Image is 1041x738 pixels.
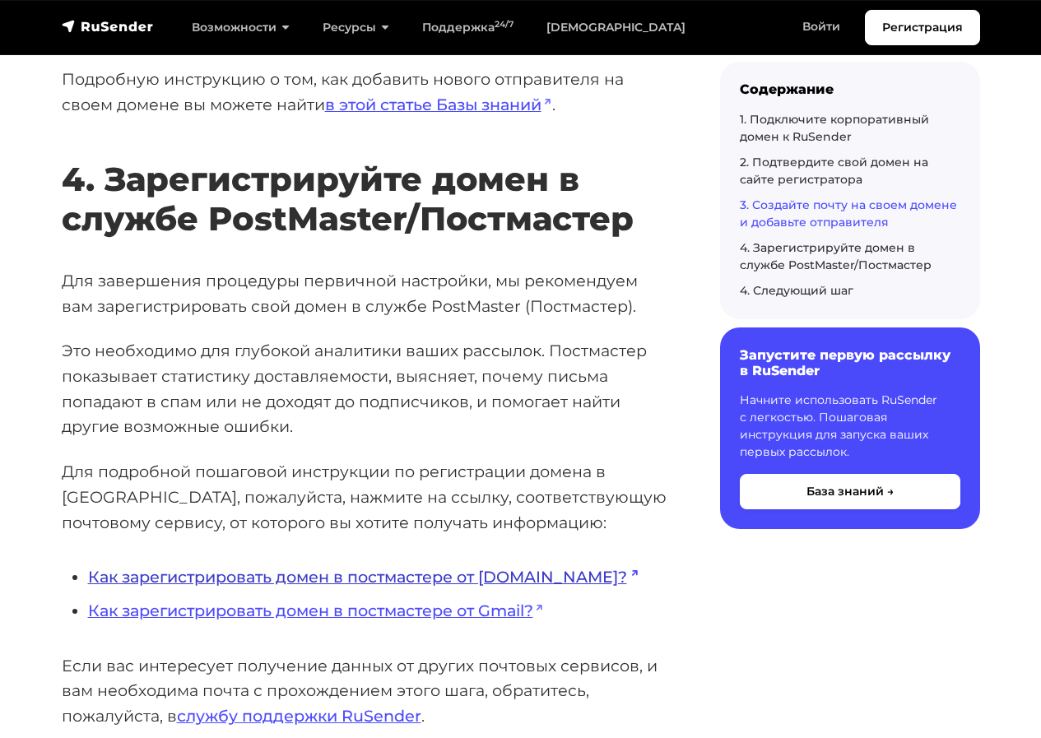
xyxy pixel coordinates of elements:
[495,19,514,30] sup: 24/7
[62,67,667,117] p: Подробную инструкцию о том, как добавить нового отправителя на своем домене вы можете найти .
[175,11,306,44] a: Возможности
[62,653,667,729] p: Если вас интересует получение данных от других почтовых сервисов, и вам необходима почта с прохож...
[740,81,960,97] div: Содержание
[740,111,929,143] a: 1. Подключите корпоративный домен к RuSender
[740,197,957,229] a: 3. Создайте почту на своем домене и добавьте отправителя
[740,346,960,378] h6: Запустите первую рассылку в RuSender
[740,282,853,297] a: 4. Следующий шаг
[88,601,544,620] a: Как зарегистрировать домен в постмастере от Gmail?
[62,459,667,535] p: Для подробной пошаговой инструкции по регистрации домена в [GEOGRAPHIC_DATA], пожалуйста, нажмите...
[62,268,667,318] p: Для завершения процедуры первичной настройки, мы рекомендуем вам зарегистрировать свой домен в сл...
[740,154,928,186] a: 2. Подтвердите свой домен на сайте регистратора
[786,10,857,44] a: Войти
[740,239,932,272] a: 4. Зарегистрируйте домен в службе PostMaster/Постмастер
[88,567,638,587] a: Как зарегистрировать домен в постмастере от [DOMAIN_NAME]?
[325,95,552,114] a: в этой статье Базы знаний
[720,327,980,528] a: Запустите первую рассылку в RuSender Начните использовать RuSender с легкостью. Пошаговая инструк...
[62,18,154,35] img: RuSender
[177,706,421,726] a: службу поддержки RuSender
[865,10,980,45] a: Регистрация
[306,11,406,44] a: Ресурсы
[740,474,960,509] button: База знаний →
[406,11,530,44] a: Поддержка24/7
[740,392,960,461] p: Начните использовать RuSender с легкостью. Пошаговая инструкция для запуска ваших первых рассылок.
[530,11,702,44] a: [DEMOGRAPHIC_DATA]
[62,338,667,439] p: Это необходимо для глубокой аналитики ваших рассылок. Постмастер показывает статистику доставляем...
[62,111,667,239] h2: 4. Зарегистрируйте домен в службе PostMaster/Постмастер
